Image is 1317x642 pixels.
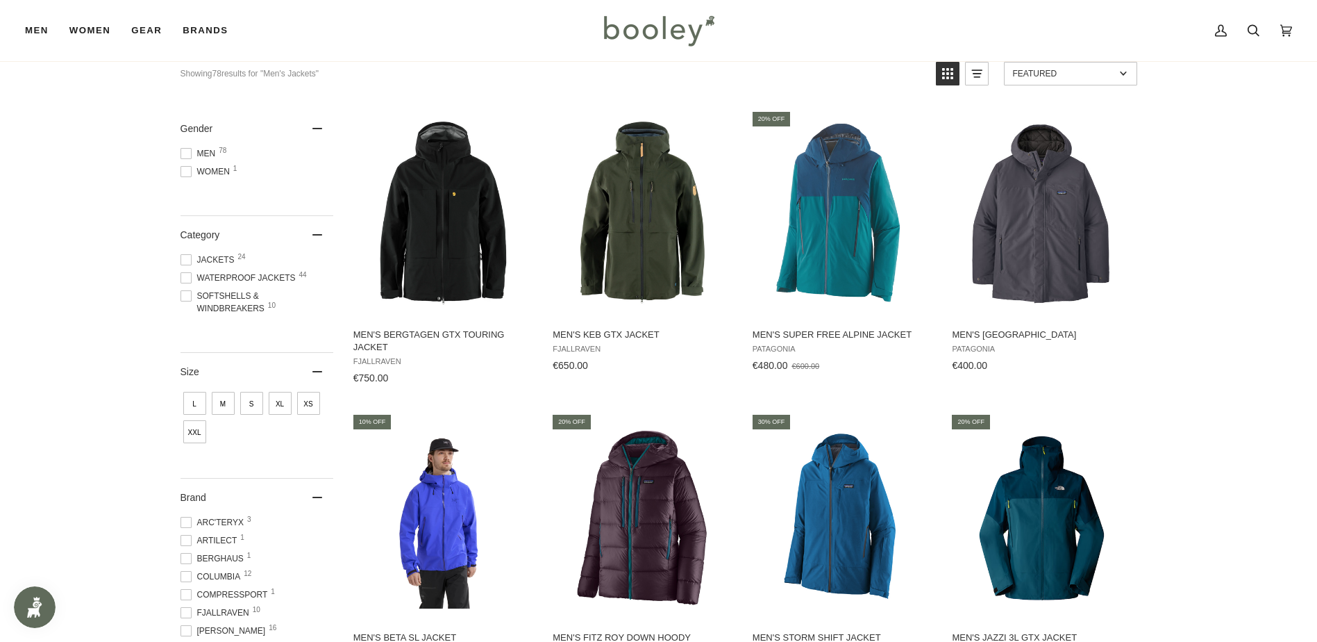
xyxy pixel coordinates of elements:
[753,415,791,429] div: 30% off
[269,392,292,415] span: Size: XL
[598,10,719,51] img: Booley
[212,392,235,415] span: Size: M
[181,254,239,266] span: Jackets
[181,534,242,547] span: Artilect
[1013,69,1115,79] span: Featured
[353,329,533,354] span: Men's Bergtagen GTX Touring Jacket
[183,24,228,38] span: Brands
[553,415,591,429] div: 20% off
[181,165,234,178] span: Women
[181,492,206,503] span: Brand
[551,425,735,609] img: Patagonia Men's Fitz Roy Down Hoody Obsidian Plum - Booley Galway
[181,147,220,160] span: Men
[240,534,244,541] span: 1
[753,360,788,371] span: €480.00
[353,372,389,384] span: €750.00
[244,570,251,577] span: 12
[181,552,248,565] span: Berghaus
[965,62,989,85] a: View list mode
[181,290,333,315] span: Softshells & Windbreakers
[181,607,253,619] span: Fjallraven
[791,362,819,370] span: €600.00
[297,392,320,415] span: Size: XS
[247,516,251,523] span: 3
[212,69,221,79] b: 78
[553,345,732,354] span: Fjallraven
[353,415,392,429] div: 10% off
[553,329,732,341] span: Men's Keb GTX Jacket
[551,122,735,306] img: Fjallraven Men's Keb GTX Jacket Deep Forest - Booley Galway
[952,345,1132,354] span: Patagonia
[952,360,987,371] span: €400.00
[183,420,206,443] span: Size: XXL
[247,552,251,559] span: 1
[131,24,162,38] span: Gear
[750,425,934,609] img: Patagonia Men's Storm Shift Jacket Endless Blue - Booley Galway
[181,570,245,583] span: Columbia
[183,392,206,415] span: Size: L
[181,516,248,529] span: Arc'teryx
[69,24,110,38] span: Women
[268,302,276,309] span: 10
[1004,62,1137,85] a: Sort options
[553,360,588,371] span: €650.00
[14,586,56,628] iframe: Button to open loyalty program pop-up
[753,345,932,354] span: Patagonia
[750,110,934,377] a: Men's Super Free Alpine Jacket
[181,229,220,240] span: Category
[351,110,535,389] a: Men's Bergtagen GTX Touring Jacket
[25,24,49,38] span: Men
[181,366,199,377] span: Size
[253,607,260,614] span: 10
[950,122,1134,306] img: Patagonia Men's Windshadow Parka Forge Grey - Booley Galway
[952,415,990,429] div: 20% off
[238,254,246,261] span: 24
[351,122,535,306] img: Fjallraven Men's Bergtagen GTX Touring Jacket Black - Booley Galway
[269,625,276,632] span: 16
[233,165,237,172] span: 1
[181,62,925,85] div: Showing results for "Men's Jackets"
[353,357,533,366] span: Fjallraven
[936,62,959,85] a: View grid mode
[950,110,1134,377] a: Men's Windshadow Parka
[952,329,1132,341] span: Men's [GEOGRAPHIC_DATA]
[551,110,735,377] a: Men's Keb GTX Jacket
[181,625,270,637] span: [PERSON_NAME]
[240,392,263,415] span: Size: S
[753,329,932,341] span: Men's Super Free Alpine Jacket
[753,112,791,126] div: 20% off
[271,588,275,595] span: 1
[181,272,300,284] span: Waterproof Jackets
[181,123,213,134] span: Gender
[950,425,1134,609] img: The North Face Men's Jazzi 3L GTX Jacket Midnight Petrol / Mallard Blue - Booley Galway
[181,588,272,601] span: COMPRESSPORT
[299,272,307,279] span: 44
[750,122,934,306] img: Patagonia Men's Super Free Alpine Jacket - Booley Galway
[219,147,226,154] span: 78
